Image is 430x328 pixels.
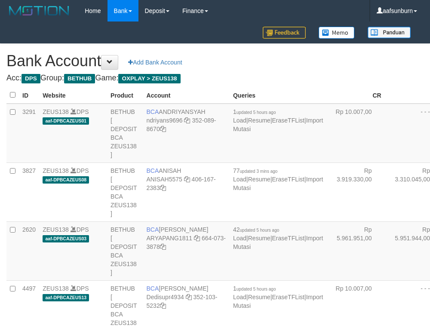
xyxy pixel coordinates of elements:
span: BCA [147,108,159,115]
span: aaf-DPBCAZEUS13 [43,294,89,301]
td: DPS [39,221,107,280]
span: 1 [233,285,276,292]
th: CR [326,87,384,104]
a: Import Mutasi [233,235,323,250]
a: Load [233,176,246,183]
span: BCA [147,285,159,292]
span: BCA [147,226,159,233]
h4: Acc: Group: Game: [6,74,424,83]
a: ZEUS138 [43,167,69,174]
th: ID [19,87,39,104]
td: DPS [39,104,107,163]
a: Load [233,117,246,124]
a: Resume [248,176,270,183]
span: updated 5 hours ago [240,228,279,233]
a: ZEUS138 [43,108,69,115]
a: Import Mutasi [233,176,323,191]
span: aaf-DPBCAZEUS01 [43,117,89,125]
td: Rp 3.919.330,00 [326,162,384,221]
a: EraseTFList [272,294,304,300]
span: DPS [21,74,40,83]
a: ndriyans9696 [147,117,183,124]
span: aaf-DPBCAZEUS03 [43,235,89,242]
a: Resume [248,235,270,242]
a: Load [233,235,246,242]
span: aaf-DPBCAZEUS08 [43,176,89,184]
span: 1 [233,108,276,115]
a: ZEUS138 [43,285,69,292]
th: Account [143,87,230,104]
h1: Bank Account [6,52,424,70]
td: DPS [39,162,107,221]
span: | | | [233,108,323,132]
td: [PERSON_NAME] 664-073-3878 [143,221,230,280]
span: updated 5 hours ago [236,287,276,291]
a: ANISAH5575 [147,176,182,183]
a: Add Bank Account [123,55,187,70]
th: Website [39,87,107,104]
img: panduan.png [368,27,411,38]
span: | | | [233,167,323,191]
a: Resume [248,117,270,124]
td: Rp 5.961.951,00 [326,221,384,280]
span: OXPLAY > ZEUS138 [118,74,180,83]
a: ZEUS138 [43,226,69,233]
span: BCA [147,167,159,174]
td: Rp 10.007,00 [326,104,384,163]
span: | | | [233,226,323,250]
td: ANISAH 406-167-2383 [143,162,230,221]
td: 3827 [19,162,39,221]
span: 42 [233,226,279,233]
td: BETHUB [ DEPOSIT BCA ZEUS138 ] [107,162,143,221]
a: Import Mutasi [233,294,323,309]
span: BETHUB [64,74,95,83]
img: MOTION_logo.png [6,4,72,17]
span: updated 3 mins ago [240,169,278,174]
a: Resume [248,294,270,300]
span: 77 [233,167,277,174]
th: Product [107,87,143,104]
span: | | | [233,285,323,309]
a: ARYAPANG1811 [147,235,193,242]
a: EraseTFList [272,176,304,183]
td: BETHUB [ DEPOSIT BCA ZEUS138 ] [107,104,143,163]
a: EraseTFList [272,235,304,242]
td: 3291 [19,104,39,163]
td: BETHUB [ DEPOSIT BCA ZEUS138 ] [107,221,143,280]
a: Dedisupr4934 [147,294,184,300]
td: 2620 [19,221,39,280]
a: Import Mutasi [233,117,323,132]
th: Queries [230,87,326,104]
a: EraseTFList [272,117,304,124]
img: Feedback.jpg [263,27,306,39]
a: Load [233,294,246,300]
td: ANDRIYANSYAH 352-089-8670 [143,104,230,163]
img: Button%20Memo.svg [319,27,355,39]
span: updated 5 hours ago [236,110,276,115]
